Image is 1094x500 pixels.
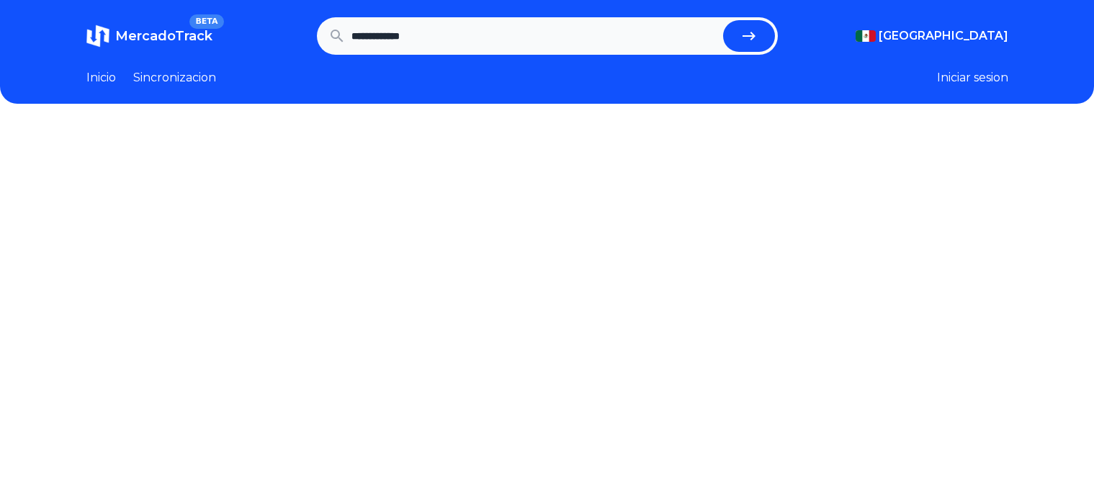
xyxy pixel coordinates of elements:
[856,27,1008,45] button: [GEOGRAPHIC_DATA]
[86,24,109,48] img: MercadoTrack
[86,69,116,86] a: Inicio
[937,69,1008,86] button: Iniciar sesion
[189,14,223,29] span: BETA
[133,69,216,86] a: Sincronizacion
[856,30,876,42] img: Mexico
[879,27,1008,45] span: [GEOGRAPHIC_DATA]
[115,28,212,44] span: MercadoTrack
[86,24,212,48] a: MercadoTrackBETA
